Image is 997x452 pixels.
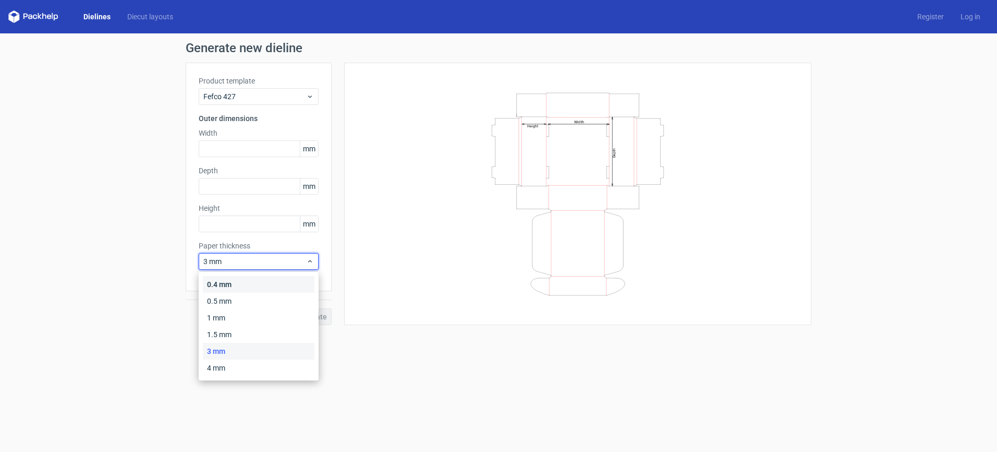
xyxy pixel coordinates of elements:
[527,124,538,128] text: Height
[203,276,314,293] div: 0.4 mm
[199,203,319,213] label: Height
[952,11,989,22] a: Log in
[203,91,306,102] span: Fefco 427
[203,310,314,326] div: 1 mm
[574,119,584,124] text: Width
[909,11,952,22] a: Register
[199,165,319,176] label: Depth
[203,360,314,376] div: 4 mm
[199,128,319,138] label: Width
[300,216,318,232] span: mm
[612,148,616,157] text: Depth
[203,256,306,267] span: 3 mm
[300,141,318,157] span: mm
[199,241,319,251] label: Paper thickness
[300,179,318,194] span: mm
[203,343,314,360] div: 3 mm
[119,11,181,22] a: Diecut layouts
[186,42,811,54] h1: Generate new dieline
[203,293,314,310] div: 0.5 mm
[203,326,314,343] div: 1.5 mm
[199,113,319,124] h3: Outer dimensions
[75,11,119,22] a: Dielines
[199,76,319,86] label: Product template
